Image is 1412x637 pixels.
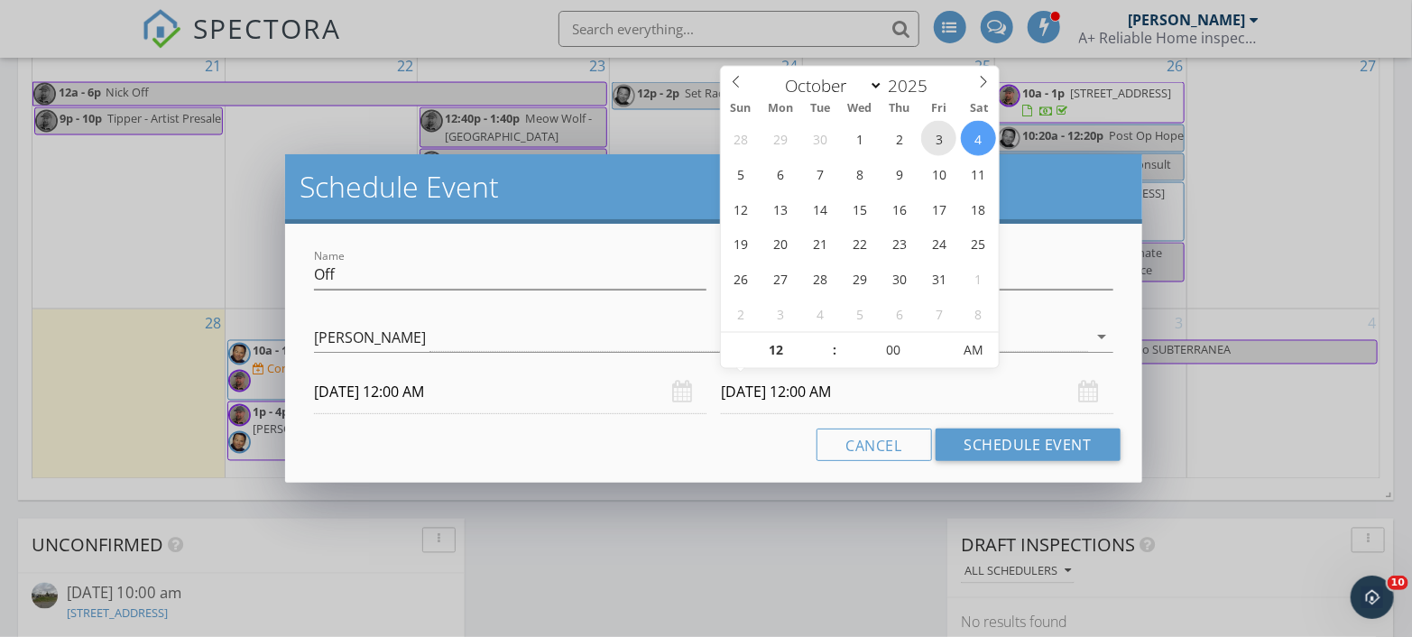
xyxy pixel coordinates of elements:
span: Wed [840,103,880,115]
span: November 8, 2025 [961,297,996,332]
h2: Schedule Event [300,169,1127,205]
span: October 4, 2025 [961,121,996,156]
span: October 27, 2025 [762,262,798,297]
span: October 29, 2025 [842,262,877,297]
span: Fri [919,103,959,115]
span: October 30, 2025 [881,262,917,297]
span: October 5, 2025 [723,156,758,191]
span: October 7, 2025 [802,156,837,191]
span: October 17, 2025 [921,191,956,226]
input: Year [883,74,943,97]
span: 10 [1388,576,1408,590]
span: October 25, 2025 [961,226,996,262]
button: Cancel [817,429,932,461]
span: October 24, 2025 [921,226,956,262]
span: Tue [800,103,840,115]
span: October 15, 2025 [842,191,877,226]
span: October 26, 2025 [723,262,758,297]
span: Thu [880,103,919,115]
i: arrow_drop_down [1092,326,1113,347]
span: November 4, 2025 [802,297,837,332]
span: October 19, 2025 [723,226,758,262]
span: October 8, 2025 [842,156,877,191]
button: Schedule Event [936,429,1121,461]
span: September 30, 2025 [802,121,837,156]
span: September 28, 2025 [723,121,758,156]
span: : [832,333,837,369]
span: October 28, 2025 [802,262,837,297]
span: November 3, 2025 [762,297,798,332]
span: October 22, 2025 [842,226,877,262]
span: Sat [959,103,999,115]
span: September 29, 2025 [762,121,798,156]
span: Sun [721,103,761,115]
span: October 20, 2025 [762,226,798,262]
span: October 21, 2025 [802,226,837,262]
span: November 7, 2025 [921,297,956,332]
span: October 10, 2025 [921,156,956,191]
span: November 2, 2025 [723,297,758,332]
span: October 16, 2025 [881,191,917,226]
span: October 1, 2025 [842,121,877,156]
span: October 12, 2025 [723,191,758,226]
iframe: Intercom live chat [1351,576,1394,619]
span: Mon [761,103,800,115]
input: Select date [721,370,1113,414]
span: October 2, 2025 [881,121,917,156]
span: October 31, 2025 [921,262,956,297]
span: Click to toggle [948,333,998,369]
input: Select date [314,370,706,414]
span: October 3, 2025 [921,121,956,156]
div: [PERSON_NAME] [314,329,426,346]
span: October 6, 2025 [762,156,798,191]
span: October 14, 2025 [802,191,837,226]
span: October 9, 2025 [881,156,917,191]
span: November 5, 2025 [842,297,877,332]
span: October 11, 2025 [961,156,996,191]
span: November 1, 2025 [961,262,996,297]
span: October 18, 2025 [961,191,996,226]
span: October 23, 2025 [881,226,917,262]
span: November 6, 2025 [881,297,917,332]
span: October 13, 2025 [762,191,798,226]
